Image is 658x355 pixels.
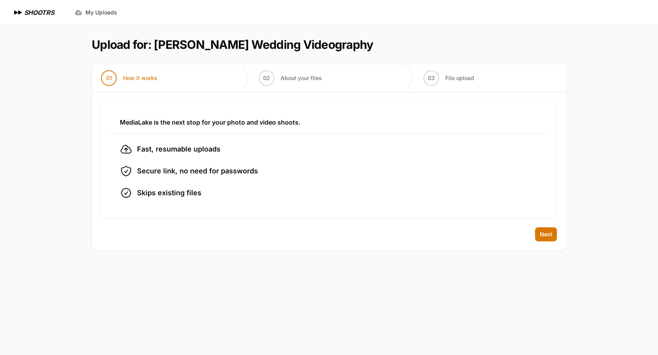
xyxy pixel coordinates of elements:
span: My Uploads [85,9,117,16]
h3: MediaLake is the next stop for your photo and video shoots. [120,118,538,127]
button: 01 How it works [92,64,167,92]
span: Fast, resumable uploads [137,144,221,155]
h1: Upload for: [PERSON_NAME] Wedding Videography [92,37,373,52]
span: 01 [106,74,112,82]
span: About your files [281,74,322,82]
a: SHOOTRS SHOOTRS [12,8,54,17]
button: 03 File upload [414,64,484,92]
span: How it works [123,74,157,82]
span: 03 [428,74,435,82]
h1: SHOOTRS [24,8,54,17]
span: File upload [445,74,474,82]
span: Next [540,230,552,238]
img: SHOOTRS [12,8,24,17]
a: My Uploads [70,5,122,20]
button: 02 About your files [249,64,331,92]
span: Secure link, no need for passwords [137,166,258,177]
span: 02 [263,74,270,82]
button: Next [535,227,557,241]
span: Skips existing files [137,187,201,198]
